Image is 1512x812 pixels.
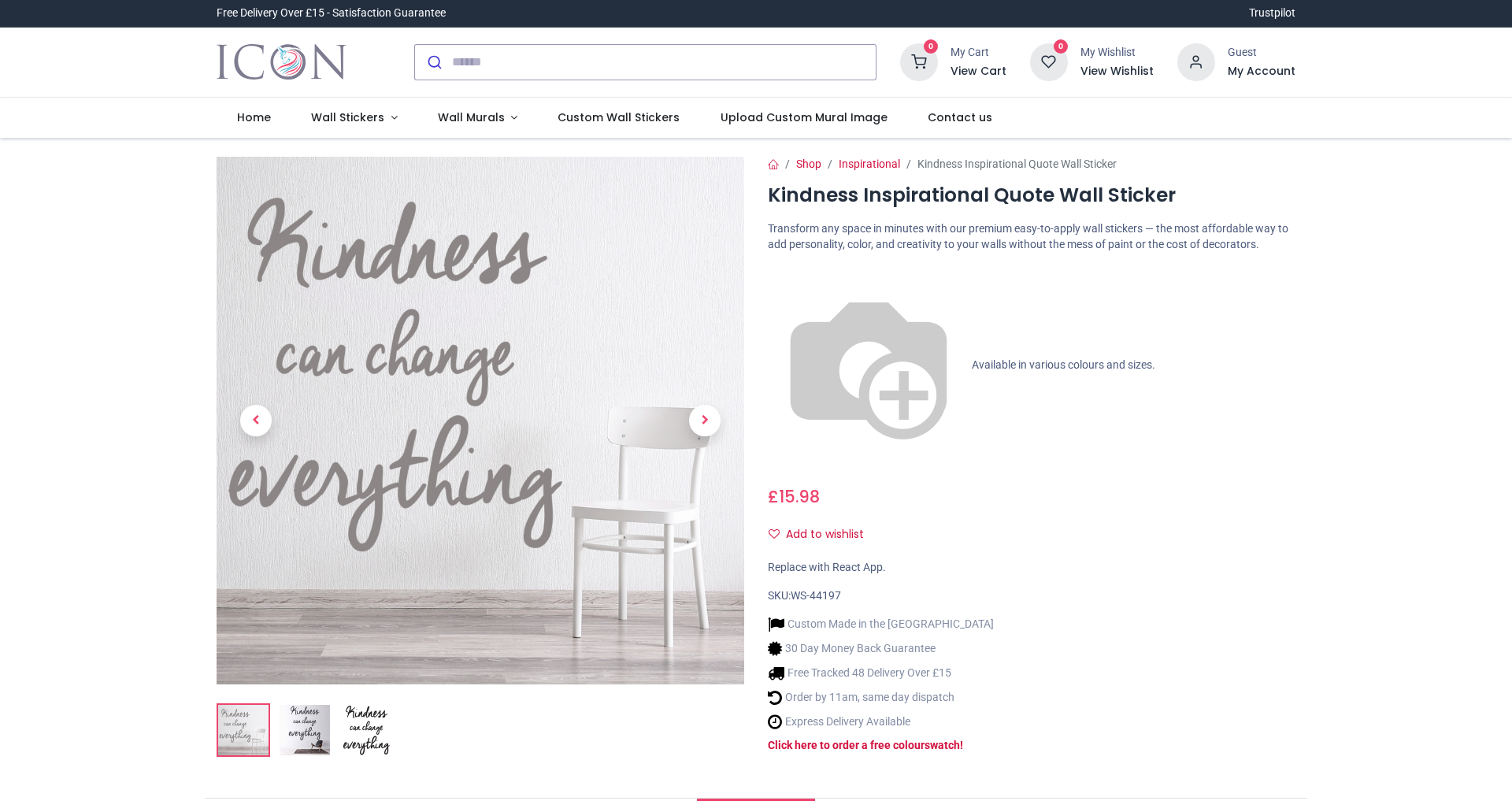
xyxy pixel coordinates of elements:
[217,6,446,21] div: Free Delivery Over £15 - Satisfaction Guarantee
[665,236,744,606] a: Next
[768,689,994,706] li: Order by 11am, same day dispatch
[218,705,269,755] img: Kindness Inspirational Quote Wall Sticker
[917,158,1117,170] span: Kindness Inspirational Quote Wall Sticker
[1054,39,1069,54] sup: 0
[689,405,721,436] span: Next
[217,236,295,606] a: Previous
[960,739,963,751] a: !
[768,521,877,548] button: Add to wishlistAdd to wishlist
[768,665,994,681] li: Free Tracked 48 Delivery Over £15
[341,705,391,755] img: WS-44197-03
[1080,64,1154,80] a: View Wishlist
[558,109,680,125] span: Custom Wall Stickers
[217,40,346,84] a: Logo of Icon Wall Stickers
[768,182,1295,209] h1: Kindness Inspirational Quote Wall Sticker
[839,158,900,170] a: Inspirational
[1030,54,1068,67] a: 0
[1080,45,1154,61] div: My Wishlist
[240,405,272,436] span: Previous
[415,45,452,80] button: Submit
[768,640,994,657] li: 30 Day Money Back Guarantee
[951,45,1006,61] div: My Cart
[721,109,888,125] span: Upload Custom Mural Image
[796,158,821,170] a: Shop
[768,560,1295,576] div: Replace with React App.
[1228,64,1295,80] a: My Account
[769,528,780,539] i: Add to wishlist
[924,39,939,54] sup: 0
[951,64,1006,80] a: View Cart
[768,588,1295,604] div: SKU:
[768,714,994,730] li: Express Delivery Available
[768,616,994,632] li: Custom Made in the [GEOGRAPHIC_DATA]
[311,109,384,125] span: Wall Stickers
[768,739,925,751] a: Click here to order a free colour
[1228,45,1295,61] div: Guest
[417,98,538,139] a: Wall Murals
[791,589,841,602] span: WS-44197
[438,109,505,125] span: Wall Murals
[972,358,1155,371] span: Available in various colours and sizes.
[768,265,969,466] img: color-wheel.png
[768,221,1295,252] p: Transform any space in minutes with our premium easy-to-apply wall stickers — the most affordable...
[237,109,271,125] span: Home
[217,40,346,84] img: Icon Wall Stickers
[900,54,938,67] a: 0
[925,739,960,751] a: swatch
[1249,6,1295,21] a: Trustpilot
[280,705,330,755] img: WS-44197-02
[779,485,820,508] span: 15.98
[291,98,417,139] a: Wall Stickers
[928,109,992,125] span: Contact us
[768,485,820,508] span: £
[217,157,744,684] img: Kindness Inspirational Quote Wall Sticker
